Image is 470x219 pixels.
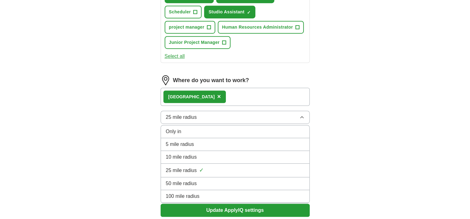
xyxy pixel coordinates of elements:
[173,76,249,85] label: Where do you want to work?
[199,166,204,175] span: ✓
[218,21,304,34] button: Human Resources Administrator
[166,153,197,161] span: 10 mile radius
[217,93,221,100] span: ×
[165,6,202,18] button: Scheduler
[169,39,220,46] span: Junior Project Manager
[166,167,197,174] span: 25 mile radius
[161,75,171,85] img: location.png
[222,24,293,30] span: Human Resources Administrator
[217,92,221,101] button: ×
[168,94,215,100] div: [GEOGRAPHIC_DATA]
[208,9,244,15] span: Studio Assistant
[161,111,310,124] button: 25 mile radius
[204,6,255,18] button: Studio Assistant✓
[161,204,310,217] button: Update ApplyIQ settings
[166,128,181,135] span: Only in
[247,10,251,15] span: ✓
[169,9,191,15] span: Scheduler
[165,36,230,49] button: Junior Project Manager
[165,53,185,60] button: Select all
[165,21,215,34] button: project manager
[169,24,204,30] span: project manager
[166,180,197,187] span: 50 mile radius
[166,193,200,200] span: 100 mile radius
[166,114,197,121] span: 25 mile radius
[166,141,194,148] span: 5 mile radius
